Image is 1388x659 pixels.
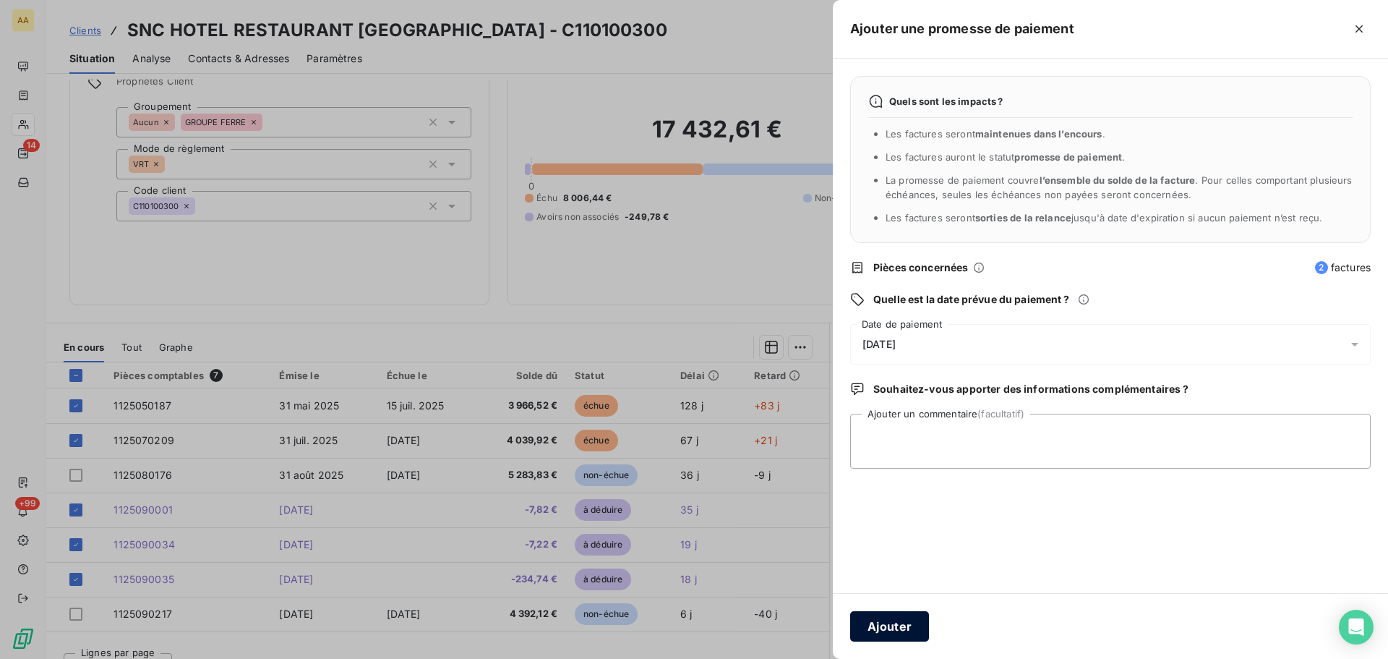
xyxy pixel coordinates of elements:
[873,292,1069,307] span: Quelle est la date prévue du paiement ?
[1040,174,1196,186] span: l’ensemble du solde de la facture
[1014,151,1122,163] span: promesse de paiement
[975,212,1071,224] span: sorties de la relance
[886,174,1353,200] span: La promesse de paiement couvre . Pour celles comportant plusieurs échéances, seules les échéances...
[1315,261,1328,274] span: 2
[886,128,1105,140] span: Les factures seront .
[886,151,1126,163] span: Les factures auront le statut .
[889,95,1003,107] span: Quels sont les impacts ?
[873,382,1188,396] span: Souhaitez-vous apporter des informations complémentaires ?
[1339,610,1374,645] div: Open Intercom Messenger
[850,19,1074,39] h5: Ajouter une promesse de paiement
[850,611,929,642] button: Ajouter
[862,339,896,350] span: [DATE]
[1315,260,1371,275] span: factures
[975,128,1102,140] span: maintenues dans l’encours
[873,260,969,275] span: Pièces concernées
[886,212,1322,224] span: Les factures seront jusqu'à date d'expiration si aucun paiement n’est reçu.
